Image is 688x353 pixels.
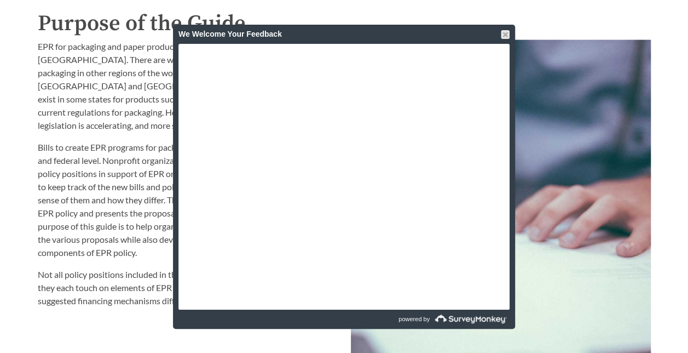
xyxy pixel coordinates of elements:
[38,40,338,132] p: EPR for packaging and paper products is gaining attention in the [GEOGRAPHIC_DATA]. There are wel...
[398,310,430,329] span: powered by
[38,7,651,40] h2: Purpose of the Guide
[38,141,338,259] p: Bills to create EPR programs for packaging have been introduced at the state and federal level. N...
[345,310,510,329] a: powered by
[38,268,338,308] p: Not all policy positions included in this guide explicitly reference EPR. However, they each touc...
[178,25,510,44] div: We Welcome Your Feedback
